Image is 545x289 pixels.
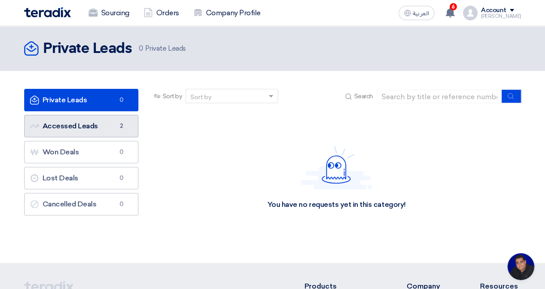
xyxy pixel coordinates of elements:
[24,7,71,18] img: Teradix logo
[399,6,434,20] button: العربية
[24,167,138,189] a: Lost Deals0
[116,122,127,131] span: 2
[377,90,502,103] input: Search by title or reference number
[116,96,127,105] span: 0
[354,92,373,101] span: Search
[463,6,477,20] img: profile_test.png
[413,10,429,17] span: العربية
[24,115,138,137] a: Accessed Leads2
[137,3,186,23] a: Orders
[163,92,182,101] span: Sort by
[116,148,127,157] span: 0
[300,146,372,189] img: Hello
[116,174,127,183] span: 0
[43,40,132,58] h2: Private Leads
[139,44,143,53] span: 0
[190,92,211,102] div: Sort by
[24,141,138,163] a: Won Deals0
[481,7,506,14] div: Account
[24,89,138,111] a: Private Leads0
[24,193,138,215] a: Cancelled Deals0
[116,200,127,209] span: 0
[507,253,534,280] a: Open chat
[267,200,406,210] div: You have no requests yet in this category!
[186,3,268,23] a: Company Profile
[450,3,457,10] span: 6
[481,14,521,19] div: [PERSON_NAME]
[82,3,137,23] a: Sourcing
[139,44,185,54] span: Private Leads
